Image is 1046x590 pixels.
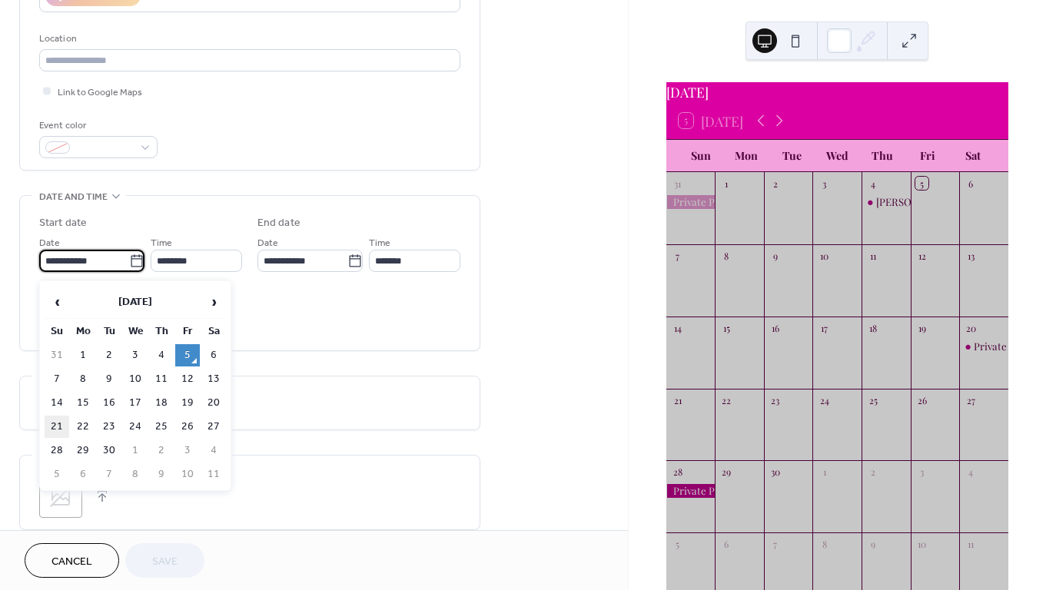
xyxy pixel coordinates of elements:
div: 15 [720,321,733,334]
div: 2 [769,177,782,190]
td: 1 [71,344,95,366]
td: 3 [175,439,200,462]
div: Private Party [666,484,716,498]
div: Private Party [959,340,1008,353]
td: 26 [175,416,200,438]
th: [DATE] [71,286,200,319]
div: [DATE] [666,82,1008,102]
div: Location [39,31,457,47]
td: 8 [123,463,148,486]
th: Mo [71,320,95,343]
div: 1 [720,177,733,190]
div: ; [39,475,82,518]
span: Link to Google Maps [58,85,142,101]
div: 22 [720,393,733,406]
td: 16 [97,392,121,414]
td: 3 [123,344,148,366]
td: 9 [149,463,174,486]
div: Private Party [666,195,716,209]
span: Time [151,235,172,251]
div: End date [257,215,301,231]
th: Su [45,320,69,343]
div: 5 [915,177,928,190]
div: Start date [39,215,87,231]
div: 31 [671,177,684,190]
div: Tue [769,140,815,171]
div: 7 [671,249,684,262]
div: 3 [818,177,831,190]
td: 27 [201,416,226,438]
td: 5 [175,344,200,366]
td: 31 [45,344,69,366]
div: Thu [860,140,905,171]
th: Fr [175,320,200,343]
div: 2 [867,466,880,479]
div: 27 [965,393,978,406]
div: 28 [671,466,684,479]
button: Cancel [25,543,119,578]
div: Fri [905,140,951,171]
span: Time [369,235,390,251]
div: Private Party [974,340,1034,353]
td: 18 [149,392,174,414]
td: 20 [201,392,226,414]
td: 4 [201,439,226,462]
th: Sa [201,320,226,343]
td: 2 [97,344,121,366]
td: 15 [71,392,95,414]
div: 20 [965,321,978,334]
div: 11 [867,249,880,262]
div: 8 [720,249,733,262]
span: › [202,287,225,317]
div: 17 [818,321,831,334]
div: 29 [720,466,733,479]
span: Date [257,235,278,251]
td: 6 [71,463,95,486]
td: 22 [71,416,95,438]
div: Sat [951,140,996,171]
td: 24 [123,416,148,438]
span: ‹ [45,287,68,317]
td: 21 [45,416,69,438]
td: 19 [175,392,200,414]
div: 5 [671,538,684,551]
td: 14 [45,392,69,414]
td: 13 [201,368,226,390]
td: 8 [71,368,95,390]
div: 30 [769,466,782,479]
td: 11 [201,463,226,486]
div: 13 [965,249,978,262]
div: 25 [867,393,880,406]
td: 2 [149,439,174,462]
div: 4 [867,177,880,190]
span: Date and time [39,189,108,205]
div: 16 [769,321,782,334]
td: 4 [149,344,174,366]
div: 6 [965,177,978,190]
td: 6 [201,344,226,366]
td: 11 [149,368,174,390]
div: 9 [769,249,782,262]
td: 25 [149,416,174,438]
div: 11 [965,538,978,551]
div: 26 [915,393,928,406]
div: 3 [915,466,928,479]
div: 23 [769,393,782,406]
div: Event color [39,118,154,134]
div: 10 [818,249,831,262]
th: Tu [97,320,121,343]
div: 8 [818,538,831,551]
div: 9 [867,538,880,551]
div: 14 [671,321,684,334]
td: 5 [45,463,69,486]
div: 10 [915,538,928,551]
div: 21 [671,393,684,406]
td: 23 [97,416,121,438]
div: Lauritzen Gardens Afternoon Tea [862,195,911,209]
td: 1 [123,439,148,462]
span: Cancel [51,554,92,570]
div: 19 [915,321,928,334]
div: 1 [818,466,831,479]
div: Mon [724,140,769,171]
